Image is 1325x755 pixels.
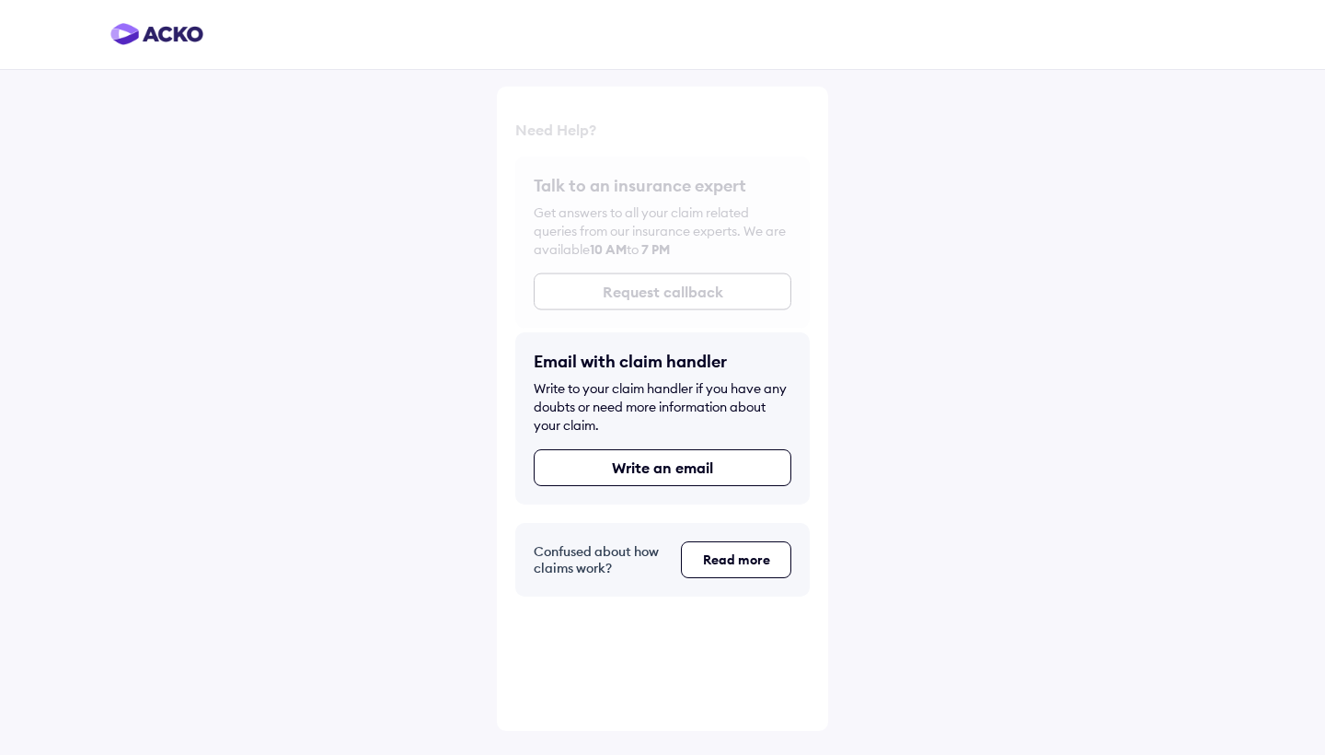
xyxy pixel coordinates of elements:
h6: Need Help? [515,105,810,123]
h5: Talk to an insurance expert [534,160,791,181]
button: Request callback [534,259,791,296]
h5: Email with claim handler [534,351,791,372]
img: horizontal-gradient.png [110,23,203,45]
h5: Confused about how claims work? [534,543,666,576]
span: 10 AM [590,226,627,243]
span: 7 PM [641,226,670,243]
div: Get answers to all your claim related queries from our insurance experts. We are available to [534,189,791,244]
button: Write an email [534,449,791,486]
button: Read more [681,541,791,578]
div: Write to your claim handler if you have any doubts or need more information about your claim. [534,379,791,435]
